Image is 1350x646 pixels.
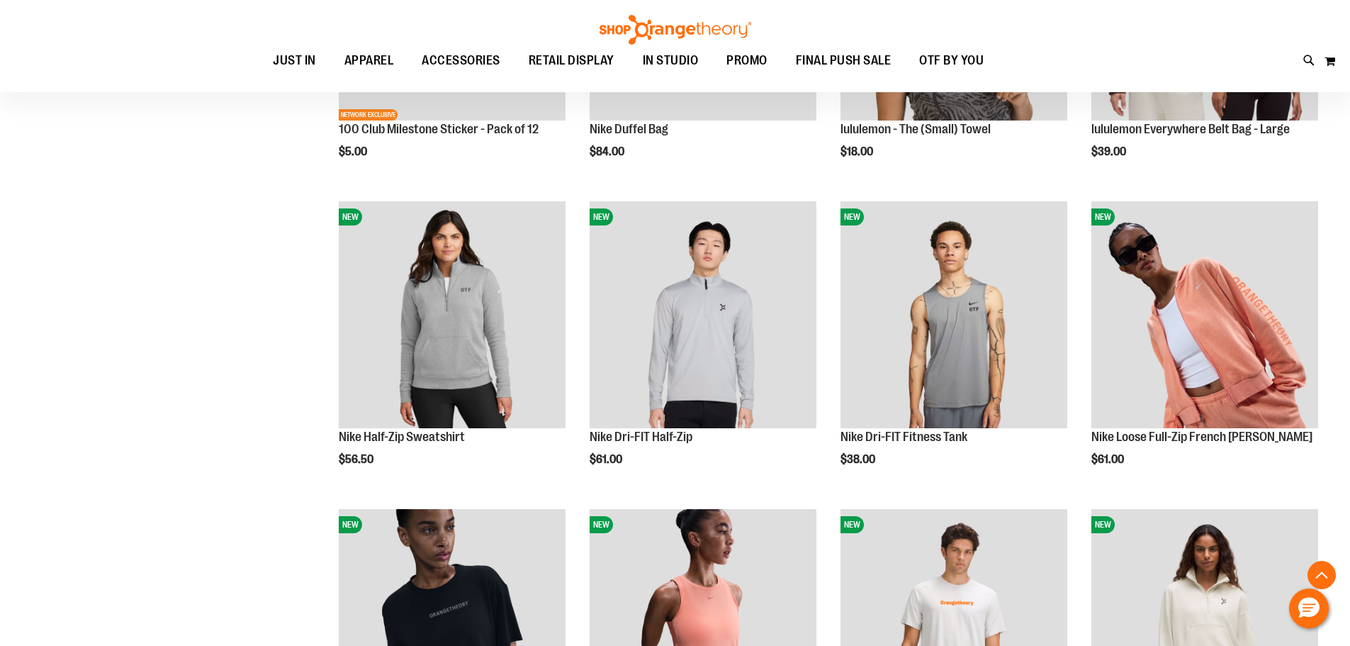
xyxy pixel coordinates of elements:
img: Nike Dri-FIT Fitness Tank [840,201,1067,428]
div: product [1084,194,1325,502]
a: Nike Loose Full-Zip French Terry HoodieNEW [1091,201,1318,430]
span: $5.00 [339,145,369,158]
button: Back To Top [1307,561,1336,589]
a: lululemon Everywhere Belt Bag - Large [1091,122,1290,136]
a: ACCESSORIES [407,45,514,77]
span: FINAL PUSH SALE [796,45,891,77]
span: NEW [590,208,613,225]
span: IN STUDIO [643,45,699,77]
span: $84.00 [590,145,626,158]
span: RETAIL DISPLAY [529,45,614,77]
a: FINAL PUSH SALE [782,45,906,77]
img: Shop Orangetheory [597,15,753,45]
a: Nike Dri-FIT Fitness TankNEW [840,201,1067,430]
span: $38.00 [840,453,877,466]
button: Hello, have a question? Let’s chat. [1289,589,1329,628]
span: NEW [339,516,362,533]
span: OTF BY YOU [919,45,984,77]
div: product [833,194,1074,502]
span: NEW [1091,516,1115,533]
a: OTF BY YOU [905,45,998,77]
img: Nike Dri-FIT Half-Zip [590,201,816,428]
a: lululemon - The (Small) Towel [840,122,991,136]
a: Nike Dri-FIT Half-ZipNEW [590,201,816,430]
span: NEW [840,516,864,533]
span: $39.00 [1091,145,1128,158]
a: Nike Half-Zip SweatshirtNEW [339,201,566,430]
span: $18.00 [840,145,875,158]
span: NEW [840,208,864,225]
a: Nike Dri-FIT Half-Zip [590,430,692,444]
span: $61.00 [590,453,624,466]
a: 100 Club Milestone Sticker - Pack of 12 [339,122,539,136]
span: NEW [1091,208,1115,225]
span: JUST IN [273,45,316,77]
a: IN STUDIO [629,45,713,77]
a: PROMO [712,45,782,77]
a: Nike Loose Full-Zip French [PERSON_NAME] [1091,430,1312,444]
span: PROMO [726,45,767,77]
span: $56.50 [339,453,376,466]
span: $61.00 [1091,453,1126,466]
a: JUST IN [259,45,330,77]
a: Nike Half-Zip Sweatshirt [339,430,465,444]
a: Nike Dri-FIT Fitness Tank [840,430,967,444]
span: APPAREL [344,45,394,77]
a: APPAREL [330,45,408,77]
span: NETWORK EXCLUSIVE [339,109,398,121]
a: Nike Duffel Bag [590,122,668,136]
span: ACCESSORIES [422,45,500,77]
div: product [332,194,573,502]
img: Nike Loose Full-Zip French Terry Hoodie [1091,201,1318,428]
div: product [583,194,823,502]
img: Nike Half-Zip Sweatshirt [339,201,566,428]
a: RETAIL DISPLAY [514,45,629,77]
span: NEW [339,208,362,225]
span: NEW [590,516,613,533]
